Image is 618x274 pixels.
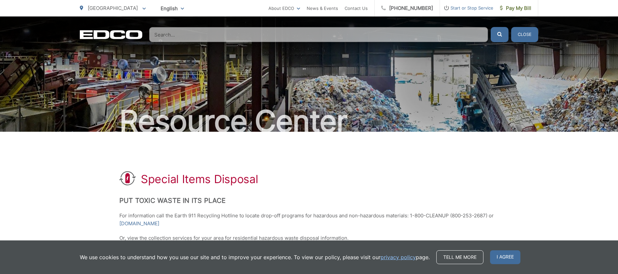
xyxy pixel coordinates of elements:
[80,105,538,138] h2: Resource Center
[490,250,520,264] span: I agree
[511,27,538,42] button: Close
[491,27,509,42] button: Submit the search query.
[80,253,430,261] p: We use cookies to understand how you use our site and to improve your experience. To view our pol...
[436,250,483,264] a: Tell me more
[141,173,258,186] h1: Special Items Disposal
[119,234,499,242] p: Or, view the collection services for your area for residential hazardous waste disposal information.
[500,4,531,12] span: Pay My Bill
[80,30,142,39] a: EDCD logo. Return to the homepage.
[307,4,338,12] a: News & Events
[156,3,189,14] span: English
[345,4,368,12] a: Contact Us
[149,27,488,42] input: Search
[268,4,300,12] a: About EDCO
[119,212,499,228] p: For information call the Earth 911 Recycling Hotline to locate drop-off programs for hazardous an...
[119,197,499,205] h2: Put Toxic Waste In Its Place
[381,253,416,261] a: privacy policy
[88,5,138,11] span: [GEOGRAPHIC_DATA]
[119,220,159,228] a: [DOMAIN_NAME]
